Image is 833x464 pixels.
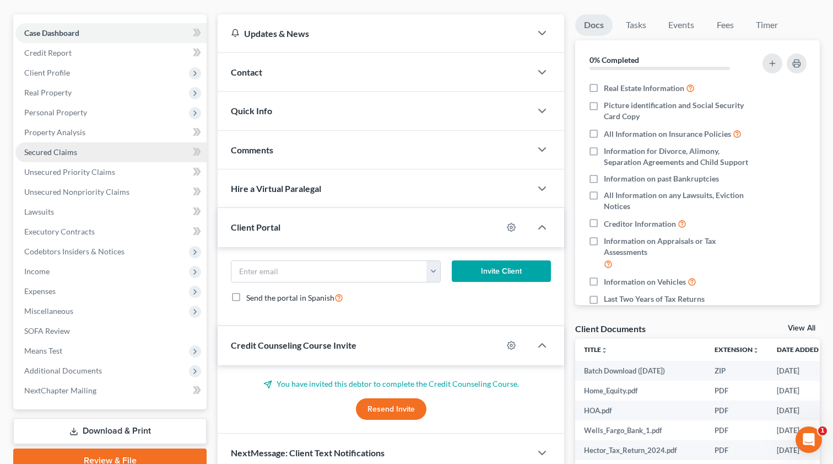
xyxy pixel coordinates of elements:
[24,306,73,316] span: Miscellaneous
[777,345,826,354] a: Date Added expand_more
[604,146,749,168] span: Information for Divorce, Alimony, Separation Agreements and Child Support
[231,145,273,155] span: Comments
[788,324,815,332] a: View All
[589,55,639,65] strong: 0% Completed
[707,14,743,36] a: Fees
[24,227,95,236] span: Executory Contracts
[24,28,79,38] span: Case Dashboard
[356,398,426,420] button: Resend Invite
[617,14,655,36] a: Tasks
[753,347,759,354] i: unfold_more
[796,426,822,453] iframe: Intercom live chat
[575,420,706,440] td: Wells_Fargo_Bank_1.pdf
[24,68,70,77] span: Client Profile
[231,340,356,350] span: Credit Counseling Course Invite
[15,142,207,162] a: Secured Claims
[15,202,207,222] a: Lawsuits
[15,321,207,341] a: SOFA Review
[715,345,759,354] a: Extensionunfold_more
[24,88,72,97] span: Real Property
[575,401,706,420] td: HOA.pdf
[24,326,70,335] span: SOFA Review
[452,260,551,282] button: Invite Client
[24,108,87,117] span: Personal Property
[575,381,706,401] td: Home_Equity.pdf
[246,293,334,302] span: Send the portal in Spanish
[575,323,646,334] div: Client Documents
[231,28,518,39] div: Updates & News
[584,345,608,354] a: Titleunfold_more
[231,105,272,116] span: Quick Info
[231,222,280,232] span: Client Portal
[15,162,207,182] a: Unsecured Priority Claims
[231,67,262,77] span: Contact
[706,361,768,381] td: ZIP
[15,122,207,142] a: Property Analysis
[15,23,207,43] a: Case Dashboard
[231,447,385,458] span: NextMessage: Client Text Notifications
[575,361,706,381] td: Batch Download ([DATE])
[24,187,129,196] span: Unsecured Nonpriority Claims
[604,173,719,184] span: Information on past Bankruptcies
[231,378,551,390] p: You have invited this debtor to complete the Credit Counseling Course.
[604,100,749,122] span: Picture identification and Social Security Card Copy
[24,346,62,355] span: Means Test
[604,190,749,212] span: All Information on any Lawsuits, Eviction Notices
[24,386,96,395] span: NextChapter Mailing
[818,426,827,435] span: 1
[15,182,207,202] a: Unsecured Nonpriority Claims
[604,276,686,287] span: Information on Vehicles
[231,183,321,194] span: Hire a Virtual Paralegal
[706,401,768,420] td: PDF
[604,83,684,94] span: Real Estate Information
[575,14,613,36] a: Docs
[24,147,77,157] span: Secured Claims
[604,129,731,140] span: All Information on Insurance Policies
[15,43,207,63] a: Credit Report
[13,418,207,444] a: Download & Print
[24,48,72,57] span: Credit Report
[24,266,50,276] span: Income
[24,127,85,137] span: Property Analysis
[659,14,703,36] a: Events
[706,381,768,401] td: PDF
[24,366,102,375] span: Additional Documents
[15,381,207,401] a: NextChapter Mailing
[15,222,207,242] a: Executory Contracts
[24,247,125,256] span: Codebtors Insiders & Notices
[601,347,608,354] i: unfold_more
[575,440,706,460] td: Hector_Tax_Return_2024.pdf
[706,420,768,440] td: PDF
[604,218,676,230] span: Creditor Information
[231,261,427,282] input: Enter email
[24,167,115,177] span: Unsecured Priority Claims
[604,236,749,258] span: Information on Appraisals or Tax Assessments
[604,294,705,305] span: Last Two Years of Tax Returns
[24,207,54,216] span: Lawsuits
[747,14,787,36] a: Timer
[24,286,56,296] span: Expenses
[706,440,768,460] td: PDF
